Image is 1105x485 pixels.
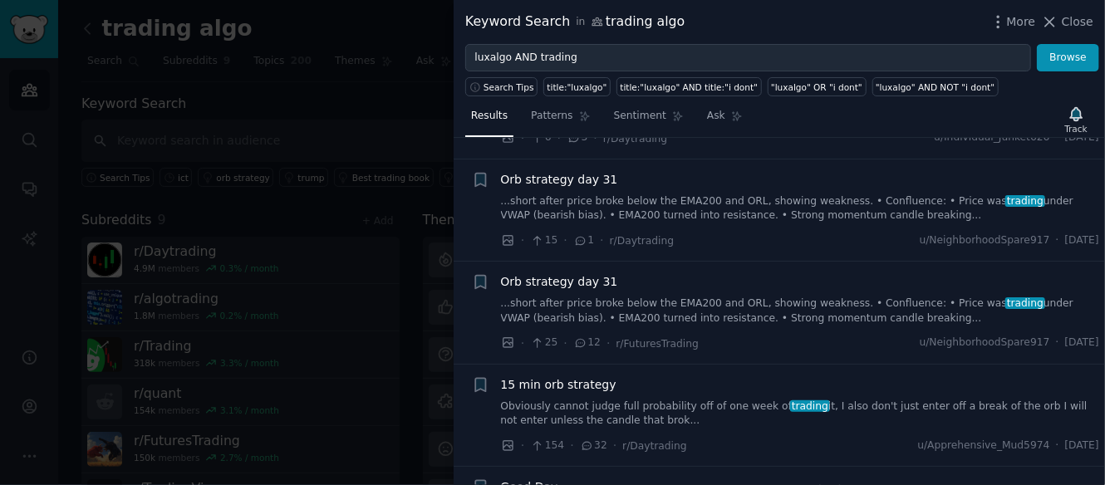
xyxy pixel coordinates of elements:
[613,437,616,454] span: ·
[616,338,700,350] span: r/FuturesTrading
[771,81,862,93] div: "luxalgo" OR "i dont"
[872,77,999,96] a: "luxalgo" AND NOT "i dont"
[1065,438,1099,453] span: [DATE]
[521,232,524,249] span: ·
[1059,102,1093,137] button: Track
[557,130,561,147] span: ·
[501,399,1100,429] a: Obviously cannot judge full probability off of one week oftradingit, I also don't just enter off ...
[465,44,1031,72] input: Try a keyword related to your business
[521,335,524,352] span: ·
[576,15,585,30] span: in
[521,130,524,147] span: ·
[573,233,594,248] span: 1
[1037,44,1099,72] button: Browse
[531,109,572,124] span: Patterns
[564,232,567,249] span: ·
[501,376,616,394] a: 15 min orb strategy
[530,130,551,145] span: 6
[525,103,596,137] a: Patterns
[465,12,685,32] div: Keyword Search trading algo
[614,109,666,124] span: Sentiment
[567,130,587,145] span: 3
[621,81,759,93] div: title:"luxalgo" AND title:"i dont"
[1056,438,1059,453] span: ·
[548,81,607,93] div: title:"luxalgo"
[521,437,524,454] span: ·
[990,13,1036,31] button: More
[530,438,564,453] span: 154
[1065,130,1099,145] span: [DATE]
[1005,195,1045,207] span: trading
[920,233,1050,248] span: u/NeighborhoodSpare917
[465,77,538,96] button: Search Tips
[1065,336,1099,350] span: [DATE]
[564,335,567,352] span: ·
[603,133,667,145] span: r/Daytrading
[501,296,1100,326] a: ...short after price broke below the EMA200 and ORL, showing weakness. • Confluence: • Price wast...
[920,336,1050,350] span: u/NeighborhoodSpare917
[471,109,508,124] span: Results
[622,440,686,452] span: r/Daytrading
[1041,13,1093,31] button: Close
[607,335,610,352] span: ·
[610,235,674,247] span: r/Daytrading
[570,437,573,454] span: ·
[768,77,867,96] a: "luxalgo" OR "i dont"
[600,232,603,249] span: ·
[530,336,557,350] span: 25
[501,273,618,291] a: Orb strategy day 31
[701,103,749,137] a: Ask
[1062,13,1093,31] span: Close
[501,171,618,189] a: Orb strategy day 31
[543,77,611,96] a: title:"luxalgo"
[580,438,607,453] span: 32
[1065,123,1088,135] div: Track
[501,194,1100,223] a: ...short after price broke below the EMA200 and ORL, showing weakness. • Confluence: • Price wast...
[934,130,1049,145] span: u/Individual_Junket626
[917,438,1049,453] span: u/Apprehensive_Mud5974
[1056,130,1059,145] span: ·
[484,81,534,93] span: Search Tips
[790,400,830,412] span: trading
[530,233,557,248] span: 15
[1065,233,1099,248] span: [DATE]
[594,130,597,147] span: ·
[608,103,690,137] a: Sentiment
[1007,13,1036,31] span: More
[876,81,994,93] div: "luxalgo" AND NOT "i dont"
[1005,297,1045,309] span: trading
[1056,233,1059,248] span: ·
[1056,336,1059,350] span: ·
[707,109,725,124] span: Ask
[573,336,601,350] span: 12
[616,77,762,96] a: title:"luxalgo" AND title:"i dont"
[465,103,513,137] a: Results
